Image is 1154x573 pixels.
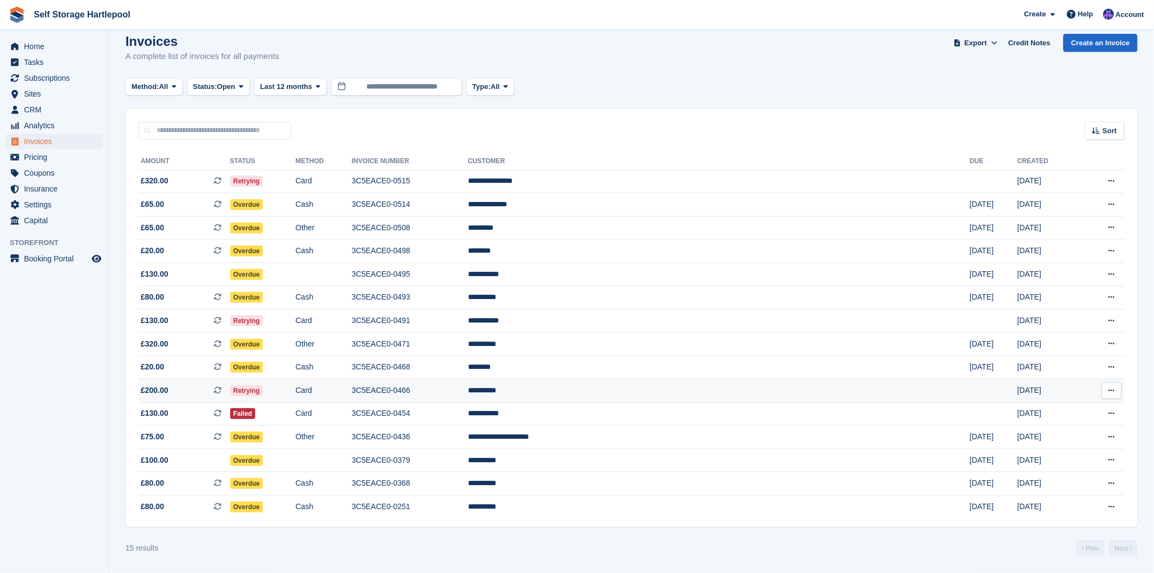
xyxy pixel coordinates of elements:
span: Overdue [230,246,263,256]
a: menu [5,251,103,266]
td: [DATE] [1018,193,1079,217]
td: Cash [296,472,352,496]
td: [DATE] [1018,170,1079,193]
td: Cash [296,496,352,518]
a: menu [5,181,103,196]
span: Capital [24,213,89,228]
a: Credit Notes [1004,34,1055,52]
span: Overdue [230,455,263,466]
button: Type: All [466,78,514,96]
nav: Page [1074,540,1140,557]
td: 3C5EACE0-0508 [352,216,468,240]
a: Previous [1077,540,1105,557]
a: menu [5,70,103,86]
a: Next [1109,540,1138,557]
td: [DATE] [970,449,1017,472]
span: £80.00 [141,477,164,489]
span: Overdue [230,339,263,350]
td: 3C5EACE0-0368 [352,472,468,496]
td: [DATE] [1018,356,1079,379]
span: Storefront [10,237,109,248]
span: Method: [131,81,159,92]
p: A complete list of invoices for all payments [125,50,279,63]
span: Overdue [230,199,263,210]
td: [DATE] [970,426,1017,449]
td: Cash [296,240,352,263]
span: Overdue [230,432,263,443]
td: [DATE] [1018,332,1079,356]
span: All [491,81,500,92]
span: £320.00 [141,175,169,187]
td: Card [296,379,352,403]
th: Method [296,153,352,170]
td: 3C5EACE0-0454 [352,402,468,426]
span: Overdue [230,223,263,234]
span: Last 12 months [260,81,312,92]
td: [DATE] [1018,240,1079,263]
td: 3C5EACE0-0515 [352,170,468,193]
td: 3C5EACE0-0493 [352,286,468,309]
td: Other [296,216,352,240]
span: Subscriptions [24,70,89,86]
td: 3C5EACE0-0436 [352,426,468,449]
th: Due [970,153,1017,170]
span: Overdue [230,362,263,373]
td: [DATE] [1018,263,1079,286]
span: Booking Portal [24,251,89,266]
td: Card [296,170,352,193]
td: [DATE] [1018,472,1079,496]
td: [DATE] [1018,309,1079,333]
span: Create [1024,9,1046,20]
span: Analytics [24,118,89,133]
th: Invoice Number [352,153,468,170]
span: Export [965,38,987,49]
a: menu [5,55,103,70]
span: £20.00 [141,245,164,256]
span: £20.00 [141,361,164,373]
th: Customer [468,153,970,170]
td: 3C5EACE0-0468 [352,356,468,379]
span: Settings [24,197,89,212]
a: menu [5,213,103,228]
td: Cash [296,356,352,379]
span: Retrying [230,176,263,187]
td: Cash [296,286,352,309]
a: menu [5,118,103,133]
td: [DATE] [970,332,1017,356]
td: Card [296,309,352,333]
img: stora-icon-8386f47178a22dfd0bd8f6a31ec36ba5ce8667c1dd55bd0f319d3a0aa187defe.svg [9,7,25,23]
img: Sean Wood [1103,9,1114,20]
a: Self Storage Hartlepool [29,5,135,23]
span: Failed [230,408,256,419]
div: 15 results [125,542,159,554]
td: [DATE] [970,240,1017,263]
td: [DATE] [970,356,1017,379]
td: 3C5EACE0-0498 [352,240,468,263]
span: CRM [24,102,89,117]
span: Open [217,81,235,92]
span: Retrying [230,385,263,396]
span: £100.00 [141,455,169,466]
span: Type: [472,81,491,92]
span: £200.00 [141,385,169,396]
h1: Invoices [125,34,279,49]
span: Tasks [24,55,89,70]
span: Overdue [230,478,263,489]
a: menu [5,86,103,102]
span: £80.00 [141,291,164,303]
td: [DATE] [970,472,1017,496]
td: 3C5EACE0-0379 [352,449,468,472]
button: Export [952,34,1000,52]
td: [DATE] [1018,402,1079,426]
td: 3C5EACE0-0471 [352,332,468,356]
th: Status [230,153,296,170]
span: Coupons [24,165,89,181]
span: Invoices [24,134,89,149]
span: Home [24,39,89,54]
span: Sites [24,86,89,102]
span: £80.00 [141,501,164,512]
span: £320.00 [141,338,169,350]
td: [DATE] [970,216,1017,240]
td: [DATE] [1018,379,1079,403]
td: [DATE] [970,263,1017,286]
